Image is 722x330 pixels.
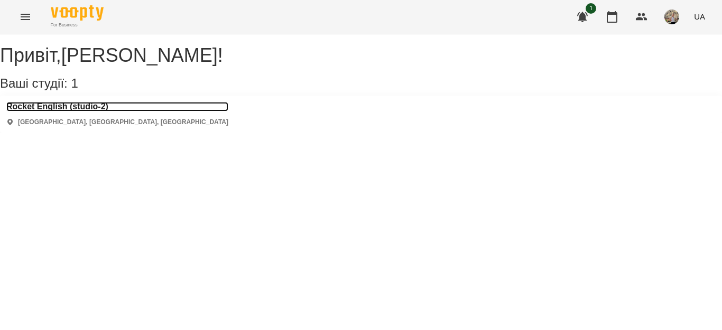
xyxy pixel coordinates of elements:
a: Rocket English (studio-2) [6,102,228,111]
span: 1 [586,3,596,14]
img: Voopty Logo [51,5,104,21]
p: [GEOGRAPHIC_DATA], [GEOGRAPHIC_DATA], [GEOGRAPHIC_DATA] [18,118,228,127]
span: 1 [71,76,78,90]
button: UA [690,7,709,26]
span: For Business [51,22,104,29]
img: 3b46f58bed39ef2acf68cc3a2c968150.jpeg [664,10,679,24]
span: UA [694,11,705,22]
button: Menu [13,4,38,30]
